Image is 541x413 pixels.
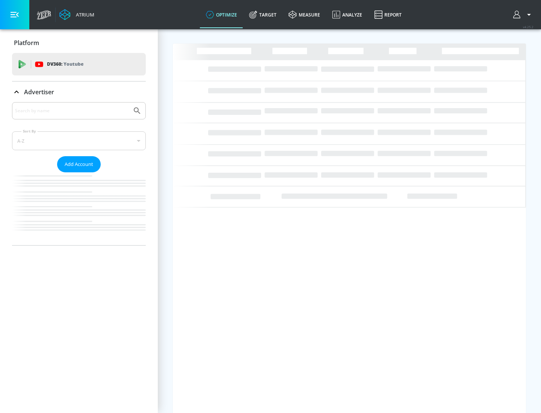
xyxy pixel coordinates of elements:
button: Add Account [57,156,101,172]
div: Platform [12,32,146,53]
div: Advertiser [12,102,146,245]
p: Platform [14,39,39,47]
p: Youtube [63,60,83,68]
span: Add Account [65,160,93,169]
nav: list of Advertiser [12,172,146,245]
div: A-Z [12,131,146,150]
div: Advertiser [12,81,146,102]
a: Analyze [326,1,368,28]
div: Atrium [73,11,94,18]
a: Target [243,1,283,28]
a: measure [283,1,326,28]
span: v 4.25.2 [523,25,533,29]
a: Atrium [59,9,94,20]
a: optimize [200,1,243,28]
a: Report [368,1,408,28]
label: Sort By [21,129,38,134]
div: DV360: Youtube [12,53,146,75]
input: Search by name [15,106,129,116]
p: DV360: [47,60,83,68]
p: Advertiser [24,88,54,96]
